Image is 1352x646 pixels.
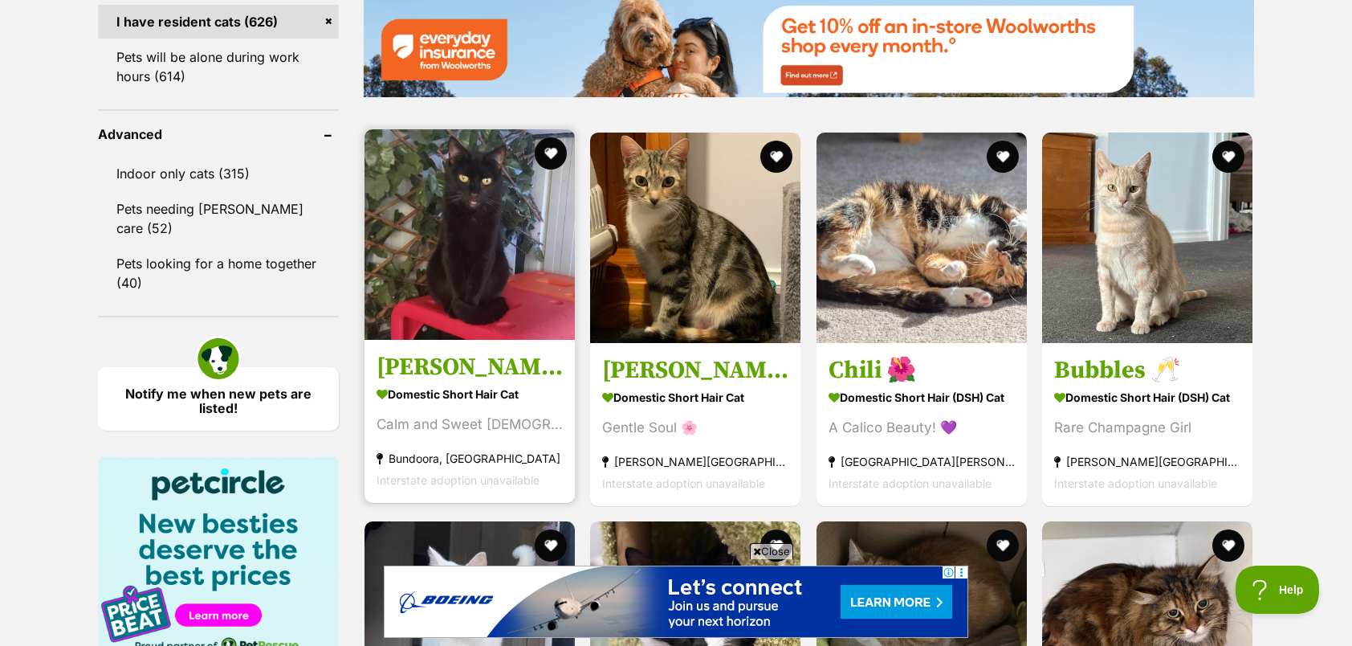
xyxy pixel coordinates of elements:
[98,157,339,190] a: Indoor only cats (315)
[829,417,1015,439] div: A Calico Beauty! 💜
[98,5,339,39] a: I have resident cats (626)
[377,473,540,487] span: Interstate adoption unavailable
[1054,386,1240,409] strong: Domestic Short Hair (DSH) Cat
[1054,355,1240,386] h3: Bubbles 🥂
[535,137,567,170] button: favourite
[602,355,788,386] h3: [PERSON_NAME] [PERSON_NAME] 💐🌺
[590,133,800,343] img: Cindy Lou 💐🌺 - Domestic Short Hair Cat
[761,529,793,562] button: favourite
[1212,141,1244,173] button: favourite
[1054,417,1240,439] div: Rare Champagne Girl
[377,382,563,406] strong: Domestic Short Hair Cat
[602,386,788,409] strong: Domestic Short Hair Cat
[377,352,563,382] h3: [PERSON_NAME] 🌹
[98,127,339,141] header: Advanced
[1054,451,1240,472] strong: [PERSON_NAME][GEOGRAPHIC_DATA], [GEOGRAPHIC_DATA]
[384,566,968,638] iframe: Advertisement
[98,247,339,300] a: Pets looking for a home together (40)
[364,340,575,503] a: [PERSON_NAME] 🌹 Domestic Short Hair Cat Calm and Sweet [DEMOGRAPHIC_DATA] Bundoora, [GEOGRAPHIC_D...
[829,451,1015,472] strong: [GEOGRAPHIC_DATA][PERSON_NAME], [GEOGRAPHIC_DATA]
[750,543,793,559] span: Close
[98,367,339,431] a: Notify me when new pets are listed!
[602,476,765,490] span: Interstate adoption unavailable
[535,529,567,562] button: favourite
[364,129,575,340] img: Audrey Rose 🌹 - Domestic Short Hair Cat
[98,40,339,93] a: Pets will be alone during work hours (614)
[987,141,1019,173] button: favourite
[829,386,1015,409] strong: Domestic Short Hair (DSH) Cat
[1042,133,1252,343] img: Bubbles 🥂 - Domestic Short Hair (DSH) Cat
[1212,529,1244,562] button: favourite
[602,451,788,472] strong: [PERSON_NAME][GEOGRAPHIC_DATA], [GEOGRAPHIC_DATA]
[377,414,563,435] div: Calm and Sweet [DEMOGRAPHIC_DATA]
[98,192,339,245] a: Pets needing [PERSON_NAME] care (52)
[816,133,1027,343] img: Chili 🌺 - Domestic Short Hair (DSH) Cat
[829,355,1015,386] h3: Chili 🌺
[761,141,793,173] button: favourite
[590,343,800,506] a: [PERSON_NAME] [PERSON_NAME] 💐🌺 Domestic Short Hair Cat Gentle Soul 🌸 [PERSON_NAME][GEOGRAPHIC_DAT...
[987,529,1019,562] button: favourite
[1054,476,1217,490] span: Interstate adoption unavailable
[1042,343,1252,506] a: Bubbles 🥂 Domestic Short Hair (DSH) Cat Rare Champagne Girl [PERSON_NAME][GEOGRAPHIC_DATA], [GEOG...
[829,476,992,490] span: Interstate adoption unavailable
[377,448,563,469] strong: Bundoora, [GEOGRAPHIC_DATA]
[1236,566,1320,614] iframe: Help Scout Beacon - Open
[816,343,1027,506] a: Chili 🌺 Domestic Short Hair (DSH) Cat A Calico Beauty! 💜 [GEOGRAPHIC_DATA][PERSON_NAME], [GEOGRAP...
[602,417,788,439] div: Gentle Soul 🌸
